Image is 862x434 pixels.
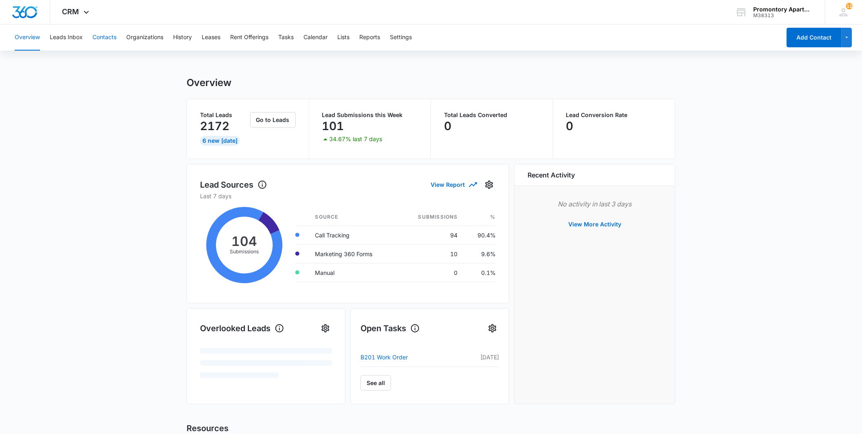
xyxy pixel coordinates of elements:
[464,244,496,263] td: 9.6%
[200,192,496,200] p: Last 7 days
[319,322,332,335] button: Settings
[230,24,268,51] button: Rent Offerings
[309,263,398,282] td: Manual
[50,24,83,51] button: Leads Inbox
[200,112,248,118] p: Total Leads
[200,322,284,334] h1: Overlooked Leads
[337,24,350,51] button: Lists
[309,226,398,244] td: Call Tracking
[309,208,398,226] th: Source
[250,116,296,123] a: Go to Leads
[398,263,464,282] td: 0
[361,375,391,391] a: See all
[398,226,464,244] td: 94
[62,7,79,16] span: CRM
[464,226,496,244] td: 90.4%
[200,136,240,146] div: 6 New [DATE]
[566,120,574,133] p: 0
[361,322,420,334] h1: Open Tasks
[846,3,853,9] span: 11
[322,112,418,118] p: Lead Submissions this Week
[398,244,464,263] td: 10
[560,215,629,234] button: View More Activity
[200,179,267,191] h1: Lead Sources
[787,28,842,47] button: Add Contact
[200,120,229,133] p: 2172
[398,208,464,226] th: Submissions
[464,263,496,282] td: 0.1%
[431,177,476,192] button: View Report
[15,24,40,51] button: Overview
[173,24,192,51] button: History
[483,178,496,191] button: Settings
[486,322,499,335] button: Settings
[846,3,853,9] div: notifications count
[566,112,662,118] p: Lead Conversion Rate
[92,24,117,51] button: Contacts
[187,77,231,89] h1: Overview
[359,24,380,51] button: Reports
[278,24,294,51] button: Tasks
[330,136,383,142] p: 34.67% last 7 days
[754,6,813,13] div: account name
[528,170,575,180] h6: Recent Activity
[322,120,344,133] p: 101
[390,24,412,51] button: Settings
[303,24,328,51] button: Calendar
[464,208,496,226] th: %
[444,112,540,118] p: Total Leads Converted
[528,199,662,209] p: No activity in last 3 days
[754,13,813,18] div: account id
[460,353,499,361] p: [DATE]
[126,24,163,51] button: Organizations
[444,120,451,133] p: 0
[202,24,220,51] button: Leases
[309,244,398,263] td: Marketing 360 Forms
[361,352,460,362] a: B201 Work Order
[250,112,296,128] button: Go to Leads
